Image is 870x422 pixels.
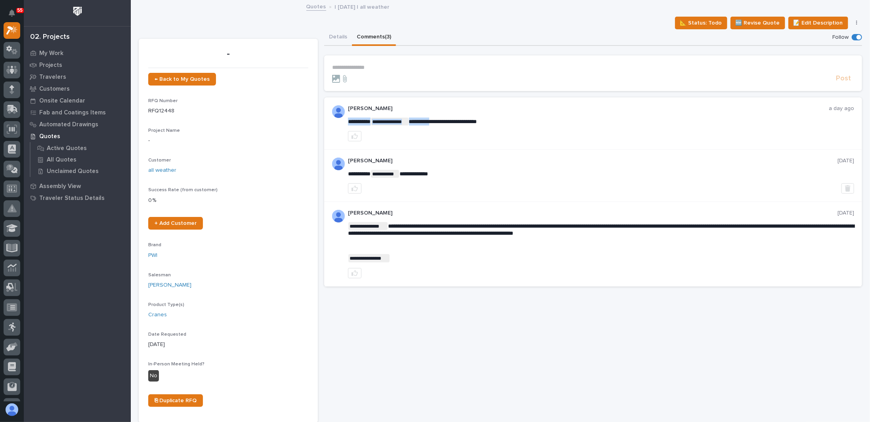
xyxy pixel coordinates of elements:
[833,74,854,83] button: Post
[31,143,131,154] a: Active Quotes
[24,83,131,95] a: Customers
[829,105,854,112] p: a day ago
[836,74,851,83] span: Post
[348,210,837,217] p: [PERSON_NAME]
[39,133,60,140] p: Quotes
[148,217,203,230] a: + Add Customer
[148,243,161,247] span: Brand
[348,105,829,112] p: [PERSON_NAME]
[47,168,99,175] p: Unclaimed Quotes
[148,99,178,103] span: RFQ Number
[39,86,70,93] p: Customers
[155,76,210,82] span: ← Back to My Quotes
[4,5,20,21] button: Notifications
[306,2,326,11] a: Quotes
[148,340,308,349] p: [DATE]
[148,302,184,307] span: Product Type(s)
[30,33,70,42] div: 02. Projects
[148,137,308,145] p: -
[39,109,106,116] p: Fab and Coatings Items
[155,398,197,403] span: ⎘ Duplicate RFQ
[324,29,352,46] button: Details
[348,183,361,194] button: like this post
[680,18,722,28] span: 📐 Status: Todo
[148,281,191,289] a: [PERSON_NAME]
[148,128,180,133] span: Project Name
[788,17,848,29] button: 📝 Edit Description
[148,166,176,175] a: all weather
[335,2,390,11] p: | [DATE] | all weather
[31,154,131,165] a: All Quotes
[148,273,171,278] span: Salesman
[148,73,216,86] a: ← Back to My Quotes
[4,401,20,418] button: users-avatar
[148,158,171,163] span: Customer
[332,210,345,222] img: ALV-UjVK11pvv0JrxM8bNkTQWfv4xnZ85s03ZHtFT3xxB8qVTUjtPHO-DWWZTEdA35mZI6sUjE79Qfstu9ANu_EFnWHbkWd3s...
[39,74,66,81] p: Travelers
[352,29,396,46] button: Comments (3)
[24,95,131,106] a: Onsite Calendar
[148,251,157,260] a: PWI
[17,8,23,13] p: 55
[47,156,76,163] p: All Quotes
[24,59,131,71] a: Projects
[348,131,361,141] button: like this post
[832,34,849,41] p: Follow
[155,221,197,226] span: + Add Customer
[675,17,727,29] button: 📐 Status: Todo
[841,183,854,194] button: Delete post
[348,158,837,164] p: [PERSON_NAME]
[24,47,131,59] a: My Work
[837,210,854,217] p: [DATE]
[39,121,98,128] p: Automated Drawings
[39,62,62,69] p: Projects
[39,195,105,202] p: Traveler Status Details
[348,268,361,278] button: like this post
[31,165,131,177] a: Unclaimed Quotes
[794,18,843,28] span: 📝 Edit Description
[148,188,218,192] span: Success Rate (from customer)
[24,192,131,204] a: Traveler Status Details
[148,48,308,60] p: -
[39,97,85,105] p: Onsite Calendar
[736,18,780,28] span: 🆕 Revise Quote
[332,158,345,170] img: AOh14GjTRfkD1oUMcB0TemJ99d1W6S72D1qI3y53uSh2WIfob9-94IqIlJUlukijh7zEU6q04HSlcabwtpdPkUfvSgFdPLuR9...
[148,394,203,407] a: ⎘ Duplicate RFQ
[148,332,186,337] span: Date Requested
[148,370,159,382] div: No
[148,107,308,115] p: RFQ12448
[39,183,81,190] p: Assembly View
[70,4,85,19] img: Workspace Logo
[24,130,131,142] a: Quotes
[24,71,131,83] a: Travelers
[10,10,20,22] div: Notifications55
[24,118,131,130] a: Automated Drawings
[47,145,87,152] p: Active Quotes
[39,50,63,57] p: My Work
[332,105,345,118] img: ALV-UjVK11pvv0JrxM8bNkTQWfv4xnZ85s03ZHtFT3xxB8qVTUjtPHO-DWWZTEdA35mZI6sUjE79Qfstu9ANu_EFnWHbkWd3s...
[148,196,308,205] p: 0 %
[730,17,785,29] button: 🆕 Revise Quote
[837,158,854,164] p: [DATE]
[148,362,205,367] span: In-Person Meeting Held?
[148,311,167,319] a: Cranes
[24,106,131,118] a: Fab and Coatings Items
[24,180,131,192] a: Assembly View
